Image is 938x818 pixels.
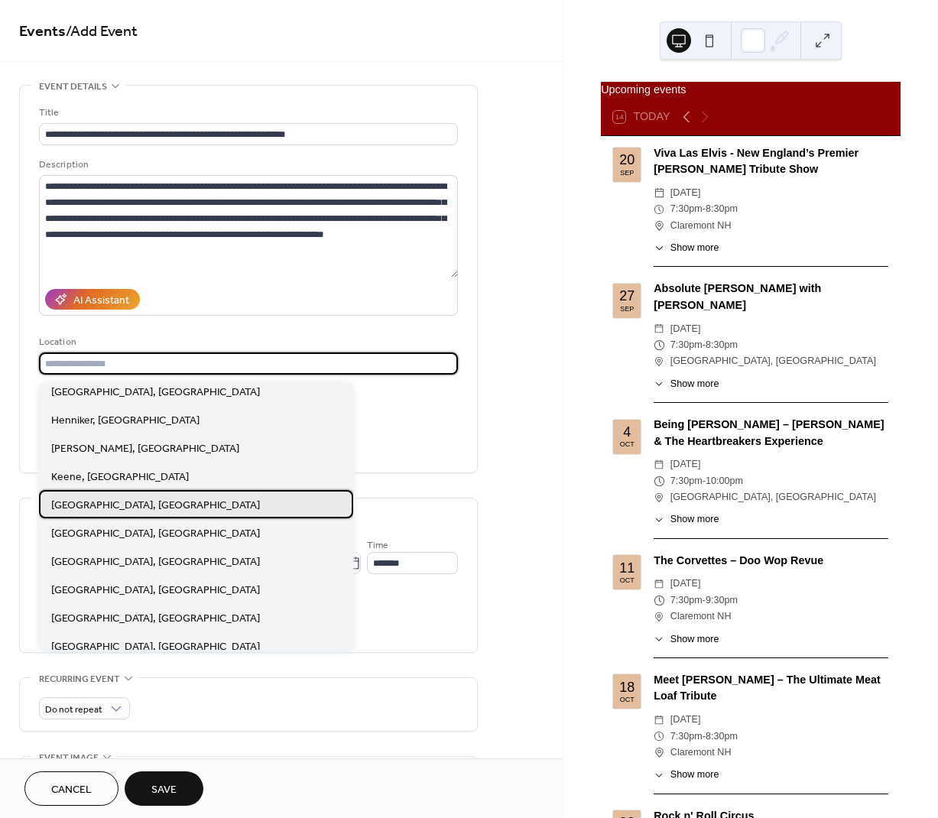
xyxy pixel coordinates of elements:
[670,768,719,782] span: Show more
[654,576,664,592] div: ​
[670,218,732,234] span: Claremont NH
[654,241,719,255] button: ​Show more
[706,592,738,609] span: 9:30pm
[620,306,634,313] div: Sep
[706,473,743,489] span: 10:00pm
[706,729,738,745] span: 8:30pm
[151,782,177,798] span: Save
[654,281,888,313] div: Absolute [PERSON_NAME] with [PERSON_NAME]
[654,553,888,570] div: The Corvettes – Doo Wop Revue
[51,554,260,570] span: [GEOGRAPHIC_DATA], [GEOGRAPHIC_DATA]
[654,377,664,391] div: ​
[39,105,455,121] div: Title
[39,157,455,173] div: Description
[670,576,701,592] span: [DATE]
[654,185,664,201] div: ​
[51,385,260,401] span: [GEOGRAPHIC_DATA], [GEOGRAPHIC_DATA]
[654,456,664,472] div: ​
[620,577,635,584] div: Oct
[654,712,664,728] div: ​
[670,632,719,647] span: Show more
[51,583,260,599] span: [GEOGRAPHIC_DATA], [GEOGRAPHIC_DATA]
[654,609,664,625] div: ​
[654,745,664,761] div: ​
[125,771,203,806] button: Save
[19,17,66,47] a: Events
[51,526,260,542] span: [GEOGRAPHIC_DATA], [GEOGRAPHIC_DATA]
[654,489,664,505] div: ​
[45,289,140,310] button: AI Assistant
[51,498,260,514] span: [GEOGRAPHIC_DATA], [GEOGRAPHIC_DATA]
[654,592,664,609] div: ​
[51,413,200,429] span: Henniker, [GEOGRAPHIC_DATA]
[703,592,706,609] span: -
[703,729,706,745] span: -
[654,512,664,527] div: ​
[619,561,635,575] div: 11
[670,201,703,217] span: 7:30pm
[654,201,664,217] div: ​
[51,441,239,457] span: [PERSON_NAME], [GEOGRAPHIC_DATA]
[706,337,738,353] span: 8:30pm
[670,353,876,369] span: [GEOGRAPHIC_DATA], [GEOGRAPHIC_DATA]
[39,750,99,766] span: Event image
[670,337,703,353] span: 7:30pm
[66,17,138,47] span: / Add Event
[706,201,738,217] span: 8:30pm
[619,680,635,694] div: 18
[654,632,719,647] button: ​Show more
[73,293,129,309] div: AI Assistant
[24,771,118,806] button: Cancel
[654,353,664,369] div: ​
[670,729,703,745] span: 7:30pm
[703,473,706,489] span: -
[51,611,260,627] span: [GEOGRAPHIC_DATA], [GEOGRAPHIC_DATA]
[654,768,664,782] div: ​
[367,537,388,553] span: Time
[620,441,635,448] div: Oct
[619,153,635,167] div: 20
[670,489,876,505] span: [GEOGRAPHIC_DATA], [GEOGRAPHIC_DATA]
[654,417,888,450] div: Being [PERSON_NAME] – [PERSON_NAME] & The Heartbreakers Experience
[51,639,260,655] span: [GEOGRAPHIC_DATA], [GEOGRAPHIC_DATA]
[654,473,664,489] div: ​
[654,145,888,178] div: Viva Las Elvis - New England’s Premier [PERSON_NAME] Tribute Show
[670,456,701,472] span: [DATE]
[654,672,888,705] div: Meet [PERSON_NAME] – The Ultimate Meat Loaf Tribute
[670,512,719,527] span: Show more
[654,337,664,353] div: ​
[654,729,664,745] div: ​
[623,425,631,439] div: 4
[39,79,107,95] span: Event details
[39,671,120,687] span: Recurring event
[703,337,706,353] span: -
[654,377,719,391] button: ​Show more
[45,701,102,719] span: Do not repeat
[670,592,703,609] span: 7:30pm
[670,185,701,201] span: [DATE]
[670,745,732,761] span: Claremont NH
[670,473,703,489] span: 7:30pm
[620,170,634,177] div: Sep
[601,82,901,99] div: Upcoming events
[670,241,719,255] span: Show more
[654,241,664,255] div: ​
[654,512,719,527] button: ​Show more
[670,712,701,728] span: [DATE]
[654,321,664,337] div: ​
[51,782,92,798] span: Cancel
[39,334,455,350] div: Location
[670,377,719,391] span: Show more
[620,696,635,703] div: Oct
[670,321,701,337] span: [DATE]
[654,768,719,782] button: ​Show more
[654,632,664,647] div: ​
[670,609,732,625] span: Claremont NH
[619,289,635,303] div: 27
[51,469,189,485] span: Keene, [GEOGRAPHIC_DATA]
[703,201,706,217] span: -
[654,218,664,234] div: ​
